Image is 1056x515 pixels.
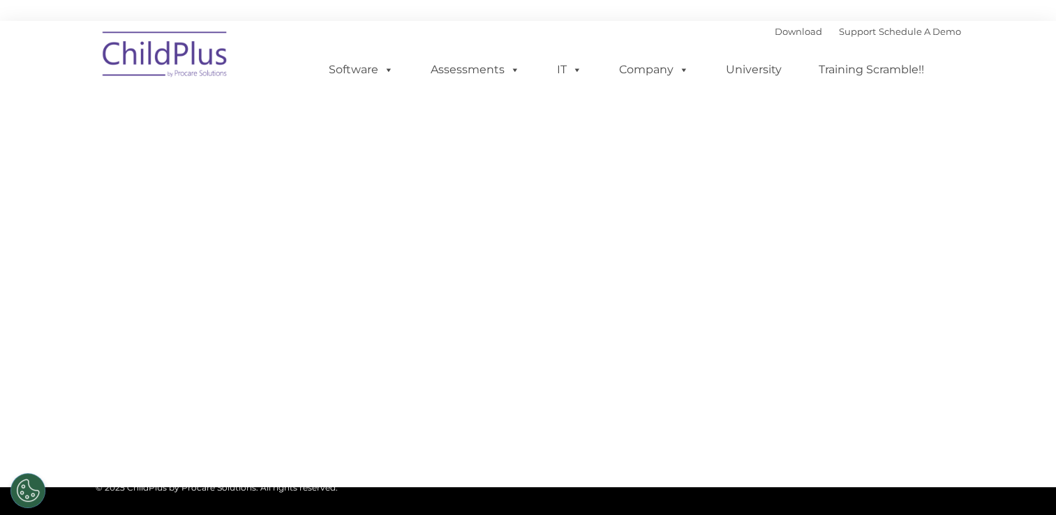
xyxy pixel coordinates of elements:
[712,56,796,84] a: University
[879,26,961,37] a: Schedule A Demo
[543,56,596,84] a: IT
[775,26,961,37] font: |
[839,26,876,37] a: Support
[96,22,235,91] img: ChildPlus by Procare Solutions
[805,56,938,84] a: Training Scramble!!
[106,264,951,368] iframe: Form 0
[10,473,45,508] button: Cookies Settings
[605,56,703,84] a: Company
[315,56,408,84] a: Software
[417,56,534,84] a: Assessments
[775,26,822,37] a: Download
[96,482,338,493] span: © 2025 ChildPlus by Procare Solutions. All rights reserved.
